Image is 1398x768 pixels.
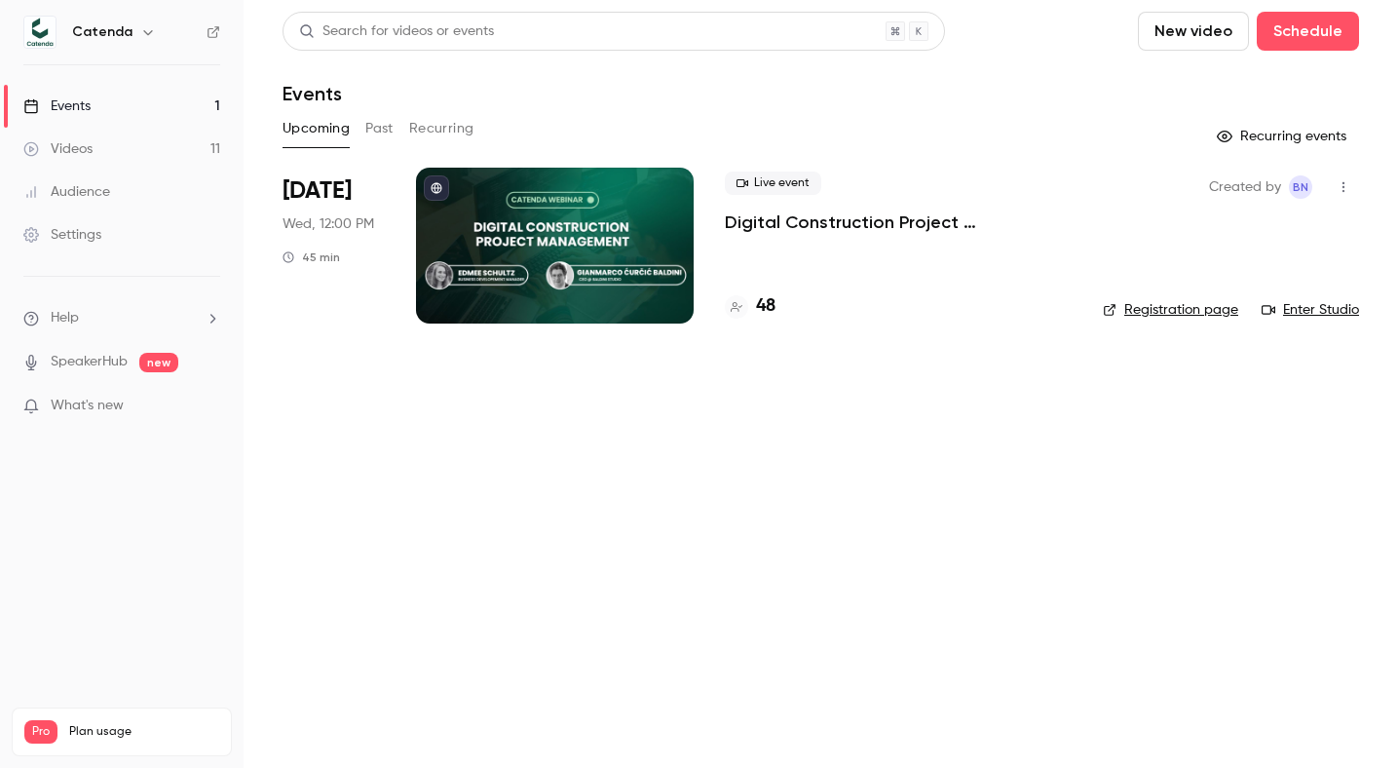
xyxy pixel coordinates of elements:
[1103,300,1238,320] a: Registration page
[1209,175,1281,199] span: Created by
[283,250,340,265] div: 45 min
[1208,121,1359,152] button: Recurring events
[283,175,352,207] span: [DATE]
[365,113,394,144] button: Past
[1289,175,1312,199] span: Benedetta Nadotti
[23,308,220,328] li: help-dropdown-opener
[725,211,1072,234] a: Digital Construction Project Management
[51,352,128,372] a: SpeakerHub
[283,214,374,234] span: Wed, 12:00 PM
[23,139,93,159] div: Videos
[725,172,821,195] span: Live event
[756,293,775,320] h4: 48
[51,396,124,416] span: What's new
[1138,12,1249,51] button: New video
[1257,12,1359,51] button: Schedule
[69,724,219,740] span: Plan usage
[725,293,775,320] a: 48
[1262,300,1359,320] a: Enter Studio
[24,720,57,744] span: Pro
[283,168,385,324] div: Sep 10 Wed, 12:00 PM (Europe/Rome)
[139,353,178,372] span: new
[197,398,220,415] iframe: Noticeable Trigger
[23,96,91,116] div: Events
[1293,175,1308,199] span: BN
[283,82,342,105] h1: Events
[283,113,350,144] button: Upcoming
[409,113,474,144] button: Recurring
[23,182,110,202] div: Audience
[299,21,494,42] div: Search for videos or events
[23,225,101,245] div: Settings
[72,22,132,42] h6: Catenda
[51,308,79,328] span: Help
[24,17,56,48] img: Catenda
